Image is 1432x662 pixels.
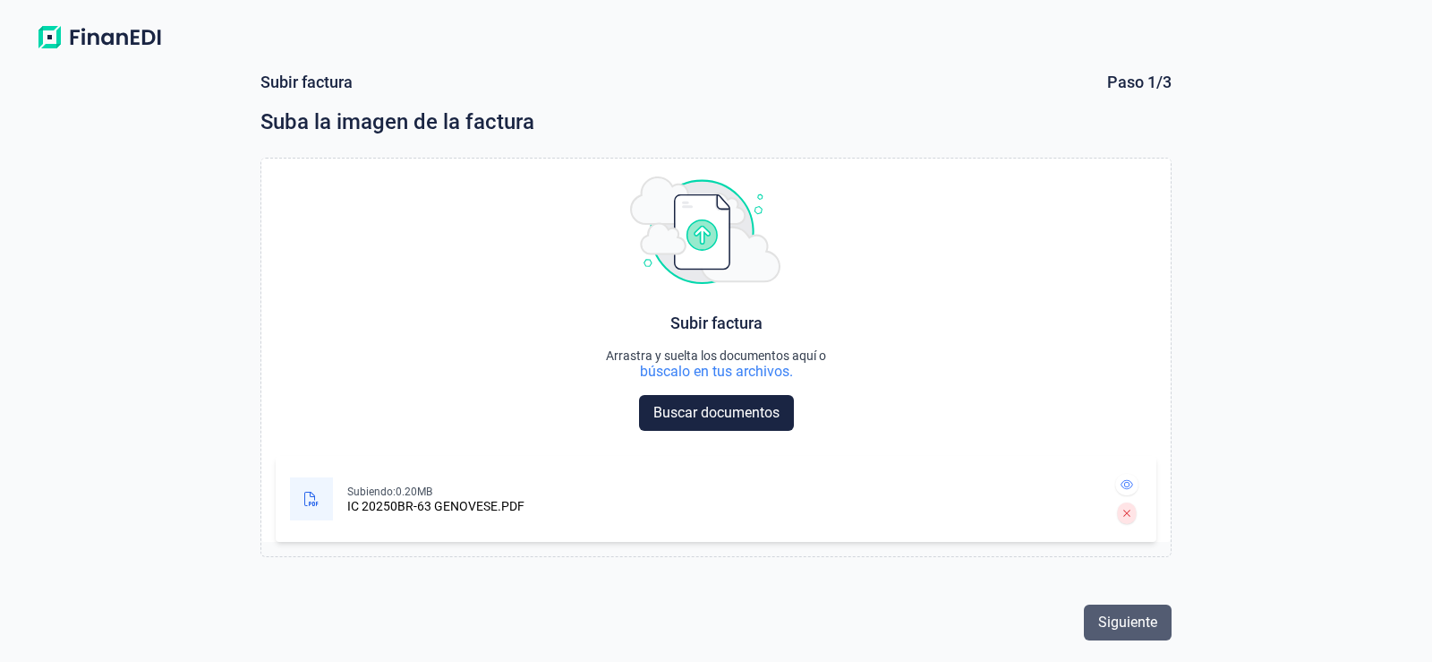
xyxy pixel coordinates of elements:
div: Arrastra y suelta los documentos aquí o [606,348,826,363]
div: Subir factura [260,72,353,93]
div: Suba la imagen de la factura [260,107,1172,136]
button: Buscar documentos [639,395,794,431]
span: Buscar documentos [653,402,780,424]
div: Paso 1/3 [1107,72,1172,93]
button: Siguiente [1084,605,1172,641]
div: IC 20250BR-63 GENOVESE.PDF [347,499,524,513]
img: upload img [630,176,780,284]
img: Logo de aplicación [29,21,170,54]
div: búscalo en tus archivos. [640,363,793,381]
div: Subiendo: 0.20MB [347,485,524,499]
div: Subir factura [670,313,763,334]
div: búscalo en tus archivos. [606,363,826,381]
span: Siguiente [1098,612,1157,633]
